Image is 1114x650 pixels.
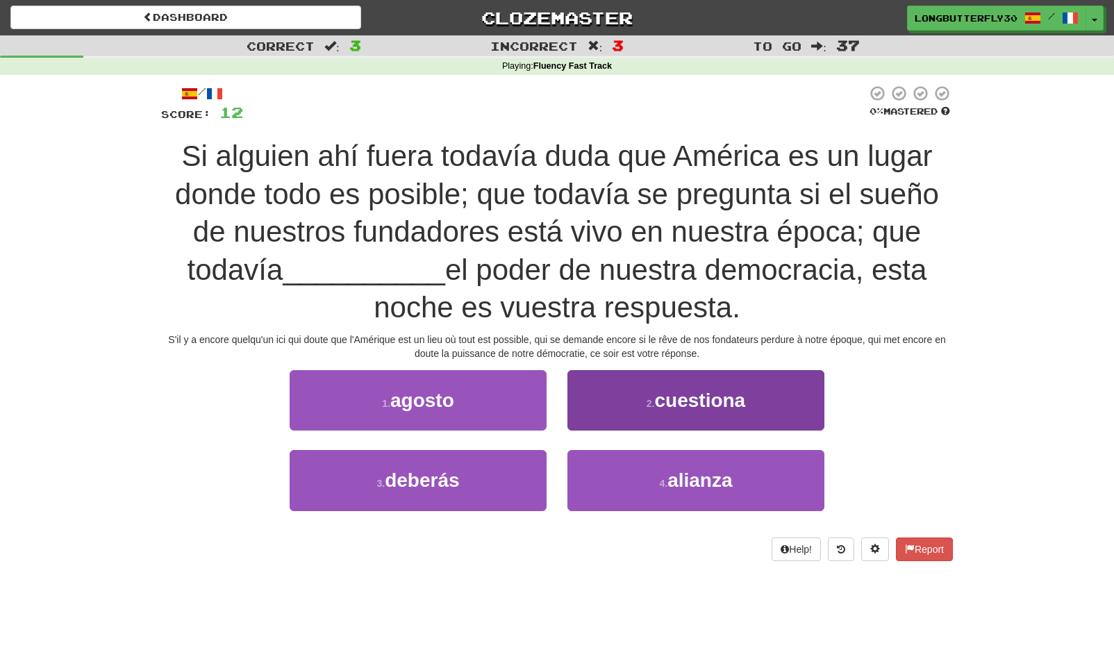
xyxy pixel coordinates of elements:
div: / [161,85,243,102]
span: To go [753,39,801,53]
div: S'il y a encore quelqu'un ici qui doute que l'Amérique est un lieu où tout est possible, qui se d... [161,333,953,360]
span: 3 [349,37,361,53]
a: LongButterfly3024 / [907,6,1086,31]
button: 1.agosto [290,370,547,431]
span: el poder de nuestra democracia, esta noche es vuestra respuesta. [374,253,926,324]
span: Correct [247,39,315,53]
button: Round history (alt+y) [828,537,854,561]
button: Report [896,537,953,561]
span: Score: [161,108,211,120]
span: __________ [283,253,445,286]
span: Si alguien ahí fuera todavía duda que América es un lugar donde todo es posible; que todavía se p... [175,140,939,286]
span: 12 [219,103,243,121]
span: / [1048,11,1055,21]
span: 0 % [870,106,883,117]
span: : [811,40,826,52]
small: 1 . [382,398,390,409]
small: 3 . [376,478,385,489]
button: 3.deberás [290,450,547,510]
button: 4.alianza [567,450,824,510]
div: Mastered [867,106,953,118]
span: agosto [390,390,454,411]
span: 3 [612,37,624,53]
button: 2.cuestiona [567,370,824,431]
a: Clozemaster [382,6,733,30]
small: 4 . [659,478,667,489]
span: : [588,40,603,52]
small: 2 . [647,398,655,409]
span: cuestiona [654,390,745,411]
span: : [324,40,340,52]
span: LongButterfly3024 [915,12,1017,24]
span: alianza [667,469,732,491]
strong: Fluency Fast Track [533,61,612,71]
span: Incorrect [490,39,578,53]
a: Dashboard [10,6,361,29]
span: 37 [836,37,860,53]
button: Help! [772,537,821,561]
span: deberás [385,469,459,491]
